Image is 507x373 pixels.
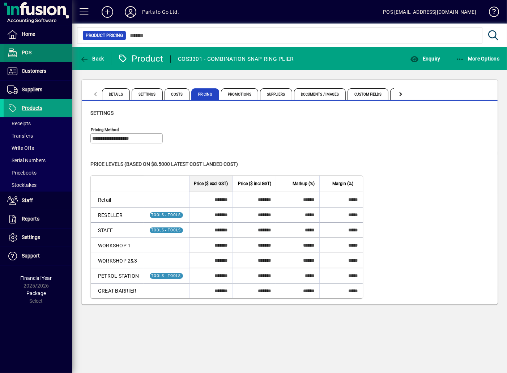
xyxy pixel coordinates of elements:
[4,117,72,130] a: Receipts
[72,52,112,65] app-page-header-button: Back
[221,88,258,100] span: Promotions
[22,197,33,203] span: Staff
[91,127,119,132] mat-label: Pricing method
[293,180,315,188] span: Markup (%)
[4,142,72,154] a: Write Offs
[86,32,123,39] span: Product Pricing
[178,53,294,65] div: COS3301 - COMBINATION SNAP RING PLIER
[4,130,72,142] a: Transfers
[4,154,72,167] a: Serial Numbers
[4,210,72,228] a: Reports
[294,88,346,100] span: Documents / Images
[4,44,72,62] a: POS
[102,88,130,100] span: Details
[91,207,144,222] td: RESELLER
[7,121,31,126] span: Receipts
[22,50,31,55] span: POS
[22,253,40,259] span: Support
[7,170,37,176] span: Pricebooks
[390,88,419,100] span: Website
[90,110,114,116] span: Settings
[4,62,72,80] a: Customers
[4,179,72,191] a: Stocktakes
[91,192,144,207] td: Retail
[4,192,72,210] a: Staff
[22,68,46,74] span: Customers
[454,52,502,65] button: More Options
[22,105,42,111] span: Products
[165,88,190,100] span: Costs
[91,238,144,253] td: WORKSHOP 1
[22,31,35,37] span: Home
[238,180,272,188] span: Price ($ incl GST)
[4,247,72,265] a: Support
[90,161,238,167] span: Price levels (based on $8.5000 Latest cost landed cost)
[408,52,442,65] button: Enquiry
[91,253,144,268] td: WORKSHOP 2&3
[410,56,440,62] span: Enquiry
[348,88,388,100] span: Custom Fields
[191,88,219,100] span: Pricing
[7,182,37,188] span: Stocktakes
[142,6,179,18] div: Parts to Go Ltd.
[22,216,39,222] span: Reports
[456,56,500,62] span: More Options
[7,145,34,151] span: Write Offs
[118,53,163,64] div: Product
[4,167,72,179] a: Pricebooks
[78,52,106,65] button: Back
[132,88,163,100] span: Settings
[22,234,40,240] span: Settings
[7,158,46,163] span: Serial Numbers
[4,25,72,43] a: Home
[26,290,46,296] span: Package
[96,5,119,18] button: Add
[194,180,228,188] span: Price ($ excl GST)
[119,5,142,18] button: Profile
[260,88,292,100] span: Suppliers
[7,133,33,139] span: Transfers
[383,6,476,18] div: POS [EMAIL_ADDRESS][DOMAIN_NAME]
[22,87,42,92] span: Suppliers
[4,229,72,247] a: Settings
[91,283,144,298] td: GREAT BARRIER
[483,1,498,25] a: Knowledge Base
[152,213,181,217] span: TOOLS - TOOLS
[4,81,72,99] a: Suppliers
[21,275,52,281] span: Financial Year
[152,274,181,278] span: TOOLS - TOOLS
[152,228,181,232] span: TOOLS - TOOLS
[80,56,104,62] span: Back
[91,222,144,238] td: STAFF
[333,180,354,188] span: Margin (%)
[91,268,144,283] td: PETROL STATION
